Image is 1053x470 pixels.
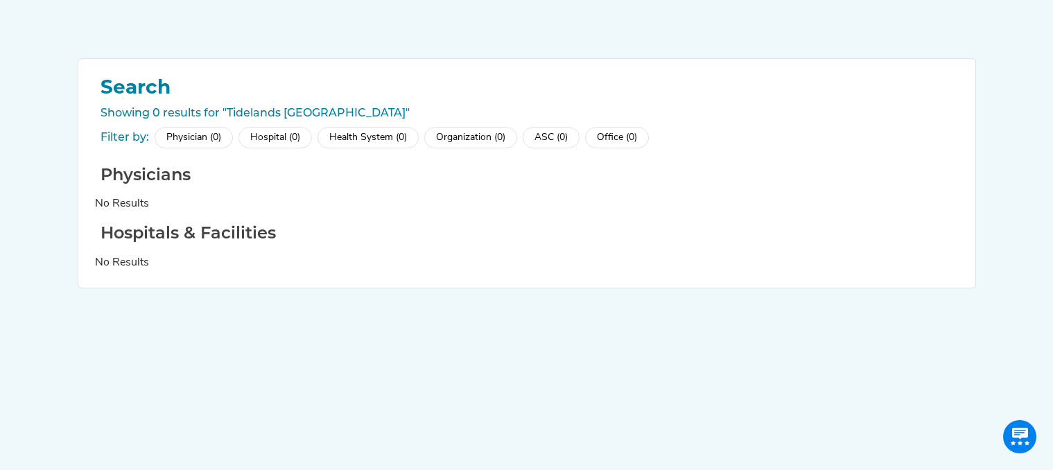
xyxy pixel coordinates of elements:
[95,223,959,243] h2: Hospitals & Facilities
[95,195,959,212] div: No Results
[95,165,959,185] h2: Physicians
[523,127,580,148] div: ASC (0)
[101,129,149,146] div: Filter by:
[95,76,959,99] h1: Search
[424,127,517,148] div: Organization (0)
[95,254,959,271] div: No Results
[155,127,233,148] div: Physician (0)
[95,105,959,121] div: Showing 0 results for "Tidelands [GEOGRAPHIC_DATA]"
[238,127,312,148] div: Hospital (0)
[317,127,419,148] div: Health System (0)
[585,127,649,148] div: Office (0)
